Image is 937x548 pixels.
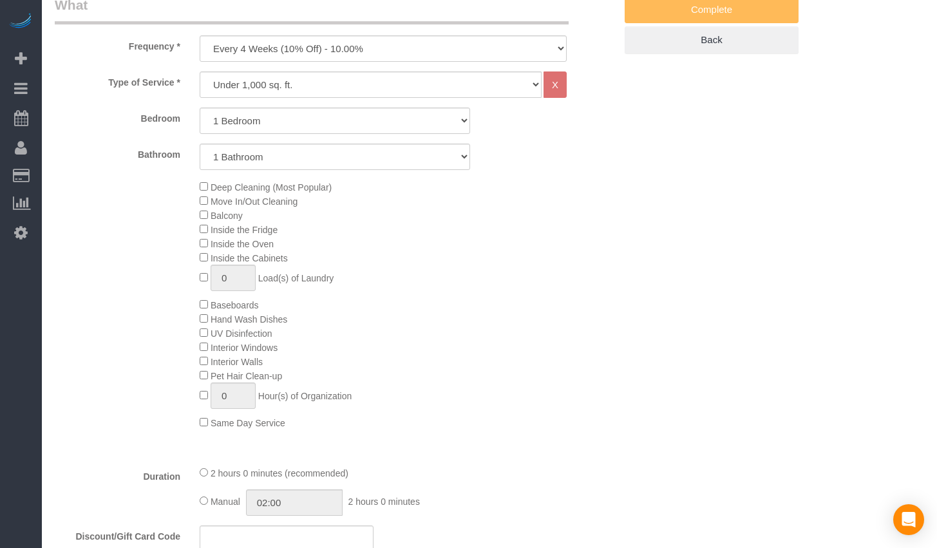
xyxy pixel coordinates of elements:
[211,468,348,478] span: 2 hours 0 minutes (recommended)
[893,504,924,535] div: Open Intercom Messenger
[45,144,190,161] label: Bathroom
[45,525,190,543] label: Discount/Gift Card Code
[211,418,285,428] span: Same Day Service
[45,35,190,53] label: Frequency *
[45,108,190,125] label: Bedroom
[211,343,278,353] span: Interior Windows
[211,371,282,381] span: Pet Hair Clean-up
[211,314,287,325] span: Hand Wash Dishes
[211,253,288,263] span: Inside the Cabinets
[625,26,799,53] a: Back
[45,466,190,483] label: Duration
[211,196,298,207] span: Move In/Out Cleaning
[211,239,274,249] span: Inside the Oven
[8,13,33,31] img: Automaid Logo
[211,357,263,367] span: Interior Walls
[258,273,334,283] span: Load(s) of Laundry
[211,182,332,193] span: Deep Cleaning (Most Popular)
[348,496,420,507] span: 2 hours 0 minutes
[211,300,259,310] span: Baseboards
[211,225,278,235] span: Inside the Fridge
[211,328,272,339] span: UV Disinfection
[211,496,240,507] span: Manual
[45,71,190,89] label: Type of Service *
[211,211,243,221] span: Balcony
[258,391,352,401] span: Hour(s) of Organization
